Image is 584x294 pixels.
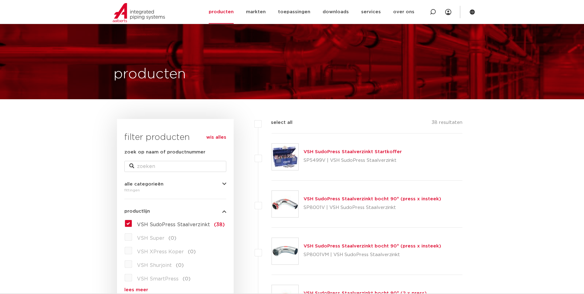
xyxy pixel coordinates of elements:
span: VSH Super [137,236,164,241]
div: fittingen [124,186,226,194]
h1: producten [114,64,186,84]
p: SP8001V | VSH SudoPress Staalverzinkt [304,203,441,213]
a: wis alles [206,134,226,141]
span: VSH Shurjoint [137,263,172,268]
img: Thumbnail for VSH SudoPress Staalverzinkt bocht 90° (press x insteek) [272,238,298,264]
a: lees meer [124,288,226,292]
label: select all [262,119,292,126]
span: productlijn [124,209,150,214]
a: VSH SudoPress Staalverzinkt Startkoffer [304,149,402,154]
p: 38 resultaten [432,119,462,129]
span: (0) [176,263,184,268]
span: (0) [168,236,176,241]
span: (38) [214,222,225,227]
button: alle categorieën [124,182,226,186]
p: SP8001VM | VSH SudoPress Staalverzinkt [304,250,441,260]
span: (0) [188,249,196,254]
img: Thumbnail for VSH SudoPress Staalverzinkt Startkoffer [272,144,298,170]
img: Thumbnail for VSH SudoPress Staalverzinkt bocht 90° (press x insteek) [272,191,298,217]
span: VSH SmartPress [137,276,179,281]
span: (0) [183,276,191,281]
span: VSH XPress Koper [137,249,184,254]
h3: filter producten [124,131,226,144]
p: SP5499V | VSH SudoPress Staalverzinkt [304,156,402,165]
button: productlijn [124,209,226,214]
span: VSH SudoPress Staalverzinkt [137,222,210,227]
span: alle categorieën [124,182,163,186]
a: VSH SudoPress Staalverzinkt bocht 90° (press x insteek) [304,244,441,248]
input: zoeken [124,161,226,172]
a: VSH SudoPress Staalverzinkt bocht 90° (press x insteek) [304,197,441,201]
label: zoek op naam of productnummer [124,149,205,156]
